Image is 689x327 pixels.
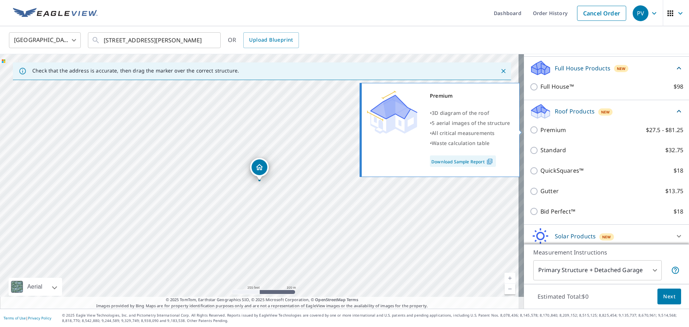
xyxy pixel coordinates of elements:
[555,64,610,73] p: Full House Products
[485,158,495,165] img: Pdf Icon
[540,187,559,196] p: Gutter
[166,297,358,303] span: © 2025 TomTom, Earthstar Geographics SIO, © 2025 Microsoft Corporation, ©
[540,146,566,155] p: Standard
[530,228,683,245] div: Solar ProductsNew
[4,316,26,321] a: Terms of Use
[228,32,299,48] div: OR
[663,292,675,301] span: Next
[665,187,683,196] p: $13.75
[430,155,496,167] a: Download Sample Report
[430,138,510,148] div: •
[601,109,610,115] span: New
[25,278,44,296] div: Aerial
[432,120,510,126] span: 5 aerial images of the structure
[577,6,626,21] a: Cancel Order
[633,5,648,21] div: PV
[249,36,293,45] span: Upload Blueprint
[432,140,489,146] span: Waste calculation table
[9,30,81,50] div: [GEOGRAPHIC_DATA]
[674,207,683,216] p: $18
[32,67,239,74] p: Check that the address is accurate, then drag the marker over the correct structure.
[555,107,595,116] p: Roof Products
[62,313,685,323] p: © 2025 Eagle View Technologies, Inc. and Pictometry International Corp. All Rights Reserved. Repo...
[674,82,683,91] p: $98
[617,66,626,71] span: New
[432,109,489,116] span: 3D diagram of the roof
[430,91,510,101] div: Premium
[533,248,680,257] p: Measurement Instructions
[505,273,515,284] a: Current Level 17, Zoom In
[540,126,566,135] p: Premium
[430,108,510,118] div: •
[533,260,662,280] div: Primary Structure + Detached Garage
[104,30,206,50] input: Search by address or latitude-longitude
[665,146,683,155] p: $32.75
[602,234,611,240] span: New
[646,126,683,135] p: $27.5 - $81.25
[530,60,683,76] div: Full House ProductsNew
[4,316,51,320] p: |
[250,158,269,180] div: Dropped pin, building 1, Residential property, 2711 Scrimshire Ct Euless, TX 76039
[367,91,417,134] img: Premium
[532,289,594,304] p: Estimated Total: $0
[9,278,62,296] div: Aerial
[540,166,583,175] p: QuickSquares™
[657,289,681,305] button: Next
[430,118,510,128] div: •
[28,316,51,321] a: Privacy Policy
[540,82,574,91] p: Full House™
[674,166,683,175] p: $18
[499,66,508,76] button: Close
[540,207,575,216] p: Bid Perfect™
[347,297,358,302] a: Terms
[432,130,495,136] span: All critical measurements
[530,103,683,120] div: Roof ProductsNew
[505,284,515,294] a: Current Level 17, Zoom Out
[13,8,98,19] img: EV Logo
[430,128,510,138] div: •
[671,266,680,275] span: Your report will include the primary structure and a detached garage if one exists.
[555,232,596,240] p: Solar Products
[243,32,299,48] a: Upload Blueprint
[315,297,345,302] a: OpenStreetMap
